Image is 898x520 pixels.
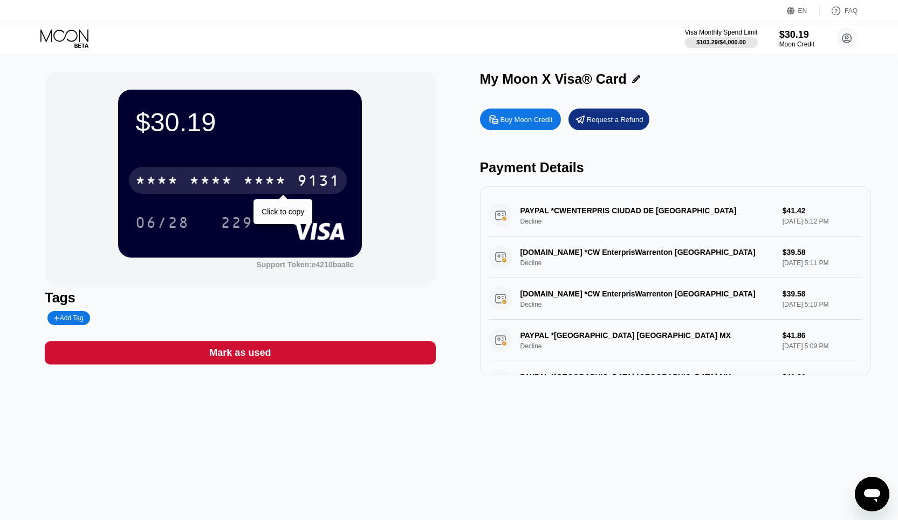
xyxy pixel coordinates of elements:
div: FAQ [845,7,858,15]
div: 229 [212,209,261,236]
div: Tags [45,290,435,306]
div: Payment Details [480,160,870,175]
div: Request a Refund [568,109,649,130]
div: Support Token:e4210baa8c [256,260,354,269]
div: Mark as used [209,347,271,359]
div: Mark as used [45,341,435,364]
div: 9131 [297,173,340,191]
div: Support Token: e4210baa8c [256,260,354,269]
div: $30.19 [779,29,814,40]
div: Add Tag [47,311,90,325]
div: Add Tag [54,314,83,322]
iframe: Button to launch messaging window [855,477,889,511]
div: EN [787,5,820,16]
div: Buy Moon Credit [501,115,553,124]
div: FAQ [820,5,858,16]
div: Buy Moon Credit [480,109,561,130]
div: Visa Monthly Spend Limit$103.29/$4,000.00 [684,29,757,48]
div: 06/28 [127,209,197,236]
div: 06/28 [135,215,189,233]
div: 229 [221,215,253,233]
div: Moon Credit [779,40,814,48]
div: EN [798,7,807,15]
div: Click to copy [262,207,304,216]
div: Request a Refund [587,115,643,124]
div: $103.29 / $4,000.00 [696,39,746,45]
div: $30.19Moon Credit [779,29,814,48]
div: Visa Monthly Spend Limit [684,29,757,36]
div: My Moon X Visa® Card [480,71,627,87]
div: $30.19 [135,107,345,137]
